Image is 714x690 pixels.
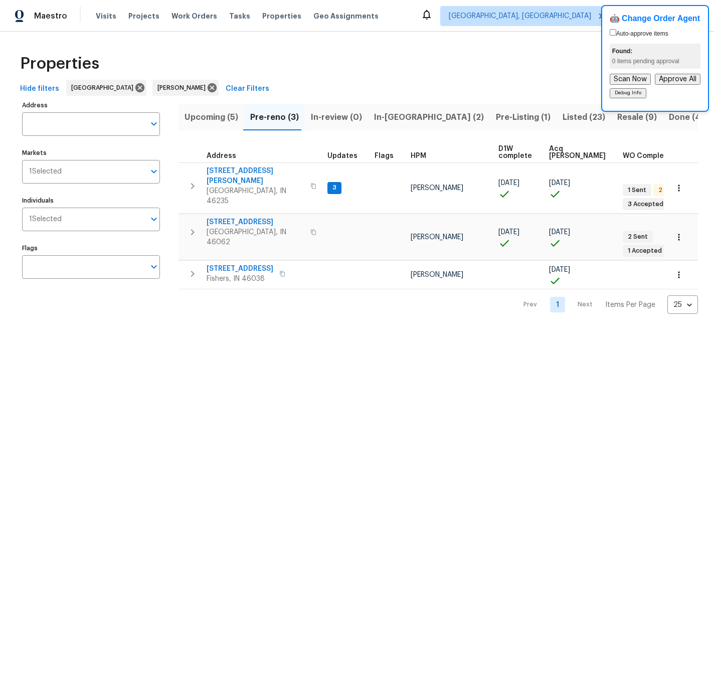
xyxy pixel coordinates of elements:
span: Properties [262,11,301,21]
button: Hide filters [16,80,63,98]
span: In-review (0) [311,110,362,124]
span: Address [207,152,236,159]
span: Hide filters [20,83,59,95]
div: [GEOGRAPHIC_DATA] [66,80,146,96]
label: Individuals [22,198,160,204]
span: Pre-reno (3) [250,110,299,124]
span: Projects [128,11,159,21]
strong: Found: [612,48,633,55]
span: 1 Accepted [624,247,666,255]
span: Clear Filters [226,83,269,95]
span: [PERSON_NAME] [411,185,463,192]
span: 3 [328,184,340,192]
button: Open [147,260,161,274]
span: [DATE] [549,229,570,236]
span: [STREET_ADDRESS][PERSON_NAME] [207,166,304,186]
span: Upcoming (5) [185,110,238,124]
p: Items Per Page [605,300,655,310]
input: Auto-approve items [610,29,616,36]
span: [GEOGRAPHIC_DATA], IN 46235 [207,186,304,206]
span: 1 Selected [29,167,62,176]
span: [PERSON_NAME] [157,83,210,93]
span: [GEOGRAPHIC_DATA], IN 46062 [207,227,304,247]
button: Debug Info [610,88,646,98]
span: 2 Draft [654,186,684,195]
nav: Pagination Navigation [514,295,698,314]
label: Flags [22,245,160,251]
span: Fishers, IN 46038 [207,274,273,284]
span: Resale (9) [617,110,657,124]
span: 1 Sent [624,186,650,195]
button: Open [147,117,161,131]
button: Open [147,164,161,179]
span: D1W complete [498,145,532,159]
span: Work Orders [171,11,217,21]
label: Markets [22,150,160,156]
button: Approve All [655,74,700,85]
span: Geo Assignments [313,11,379,21]
span: [DATE] [549,266,570,273]
span: [DATE] [498,180,519,187]
span: Done (425) [669,110,714,124]
span: [STREET_ADDRESS] [207,217,304,227]
button: Clear Filters [222,80,273,98]
span: [STREET_ADDRESS] [207,264,273,274]
label: Address [22,102,160,108]
span: 3 Accepted [624,200,667,209]
span: [GEOGRAPHIC_DATA], [GEOGRAPHIC_DATA] [449,11,591,21]
span: Flags [375,152,394,159]
h4: 🤖 Change Order Agent [610,14,700,24]
span: In-[GEOGRAPHIC_DATA] (2) [374,110,484,124]
div: 25 [667,292,698,318]
a: Goto page 1 [550,297,565,312]
span: 2 Sent [624,233,652,241]
span: HPM [411,152,426,159]
span: [PERSON_NAME] [411,234,463,241]
span: Properties [20,59,99,69]
button: Scan Now [610,74,651,85]
div: [PERSON_NAME] [152,80,219,96]
span: Tasks [229,13,250,20]
span: Maestro [34,11,67,21]
span: 0 items pending approval [612,58,679,65]
span: Visits [96,11,116,21]
button: Open [147,212,161,226]
span: [DATE] [498,229,519,236]
label: Auto-approve items [610,30,668,37]
span: Listed (23) [563,110,605,124]
span: [GEOGRAPHIC_DATA] [71,83,137,93]
span: WO Completion [623,152,678,159]
span: Updates [327,152,358,159]
span: Pre-Listing (1) [496,110,551,124]
span: [PERSON_NAME] [411,271,463,278]
span: 1 Selected [29,215,62,224]
span: Acq [PERSON_NAME] [549,145,606,159]
span: [DATE] [549,180,570,187]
